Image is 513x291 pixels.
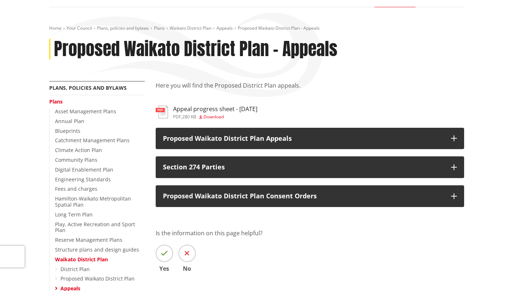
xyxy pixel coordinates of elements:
[97,25,149,31] a: Plans, policies and bylaws
[154,25,165,31] a: Plans
[55,221,135,234] a: Play, Active Recreation and Sport Plan
[55,166,113,173] a: Digital Enablement Plan
[163,164,444,171] p: Section 274 Parties
[170,25,211,31] a: Waikato District Plan
[49,25,464,31] nav: breadcrumb
[67,25,92,31] a: Your Council
[55,118,84,125] a: Annual Plan
[182,114,196,120] span: 280 KB
[480,261,506,287] iframe: Messenger Launcher
[173,114,181,120] span: pdf
[55,246,139,253] a: Structure plans and design guides
[156,266,173,271] span: Yes
[156,106,257,119] a: Appeal progress sheet - [DATE] pdf,280 KB Download
[55,156,97,163] a: Community Plans
[49,25,62,31] a: Home
[173,106,257,113] h3: Appeal progress sheet - [DATE]
[55,236,122,243] a: Reserve Management Plans
[60,266,90,273] a: District Plan
[156,185,464,207] button: Proposed Waikato District Plan Consent Orders
[173,115,257,119] div: ,
[156,81,464,98] p: Here you will find the Proposed District Plan appeals.
[163,193,444,200] p: Proposed Waikato District Plan Consent Orders
[216,25,233,31] a: Appeals
[178,266,196,271] span: No
[55,108,116,115] a: Asset Management Plans
[55,127,80,134] a: Blueprints
[156,106,168,118] img: document-pdf.svg
[55,176,111,183] a: Engineering Standards
[60,275,135,282] a: Proposed Waikato District Plan
[55,137,130,144] a: Catchment Management Plans
[49,84,127,91] a: Plans, policies and bylaws
[156,229,464,237] p: Is the information on this page helpful?
[54,39,337,60] h1: Proposed Waikato District Plan - Appeals
[49,98,63,105] a: Plans
[55,195,131,208] a: Hamilton-Waikato Metropolitan Spatial Plan
[55,185,97,192] a: Fees and charges
[238,25,320,31] span: Proposed Waikato District Plan - Appeals
[203,114,224,120] span: Download
[55,147,102,153] a: Climate Action Plan
[163,135,444,142] p: Proposed Waikato District Plan Appeals
[156,156,464,178] button: Section 274 Parties
[156,128,464,149] button: Proposed Waikato District Plan Appeals
[55,211,93,218] a: Long Term Plan
[55,256,108,263] a: Waikato District Plan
